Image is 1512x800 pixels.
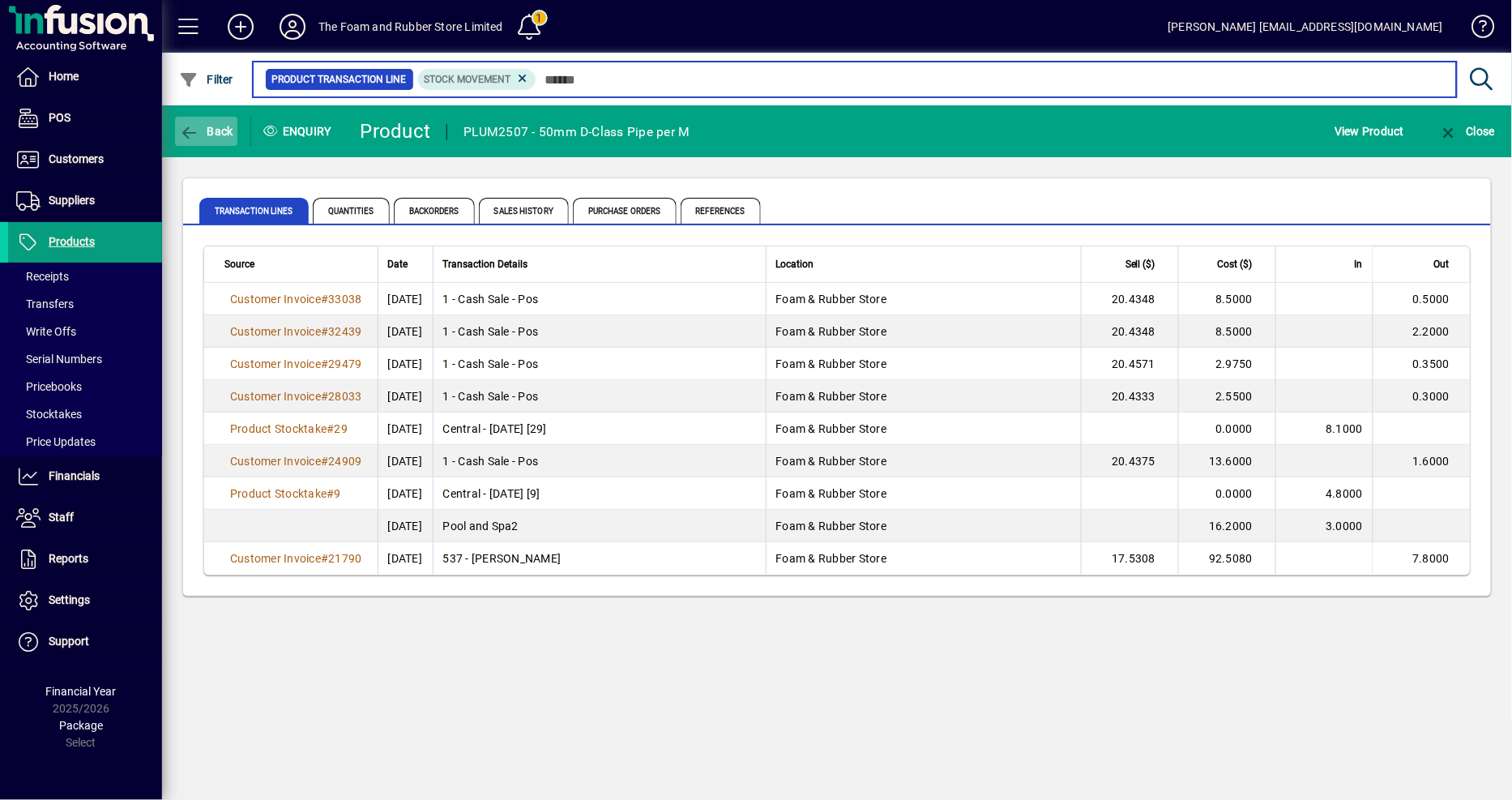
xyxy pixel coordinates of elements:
a: Transfers [8,290,162,318]
span: Settings [49,593,90,606]
a: Customers [8,139,162,180]
span: # [321,293,328,306]
span: # [321,455,328,468]
td: [DATE] [378,348,433,380]
div: Cost ($) [1189,255,1267,273]
div: Sell ($) [1091,255,1170,273]
div: PLUM2507 - 50mm D-Class Pipe per M [463,119,690,145]
span: Transaction Lines [199,198,309,224]
button: Add [215,12,267,41]
span: References [681,198,761,224]
td: Central - [DATE] [29] [433,413,766,445]
app-page-header-button: Close enquiry [1421,117,1512,146]
span: Foam & Rubber Store [776,487,887,500]
span: 28033 [328,390,361,403]
div: Date [388,255,423,273]
td: [DATE] [378,380,433,413]
td: 20.4348 [1081,283,1178,315]
span: POS [49,111,70,124]
td: 8.5000 [1178,283,1275,315]
a: Product Stocktake#29 [224,420,353,438]
span: Suppliers [49,194,95,207]
span: Close [1438,125,1495,138]
span: Source [224,255,254,273]
span: Quantities [313,198,390,224]
span: Customer Invoice [230,390,321,403]
div: [PERSON_NAME] [EMAIL_ADDRESS][DOMAIN_NAME] [1168,14,1443,40]
div: Source [224,255,368,273]
a: Customer Invoice#33038 [224,290,368,308]
span: Foam & Rubber Store [776,357,887,370]
a: Pricebooks [8,373,162,400]
span: Foam & Rubber Store [776,520,887,533]
span: # [321,552,328,565]
a: POS [8,98,162,139]
span: Sales History [479,198,569,224]
span: Foam & Rubber Store [776,293,887,306]
a: Customer Invoice#28033 [224,387,368,405]
span: Products [49,235,95,248]
span: Financials [49,469,100,482]
span: 2.2000 [1413,325,1450,338]
a: Receipts [8,263,162,290]
span: Reports [49,552,88,565]
div: Product [361,118,431,144]
a: Stocktakes [8,400,162,428]
span: Stock movement [425,74,511,85]
span: Purchase Orders [573,198,677,224]
td: 8.5000 [1178,315,1275,348]
td: 1 - Cash Sale - Pos [433,315,766,348]
span: Product Transaction Line [272,71,407,88]
a: Customer Invoice#21790 [224,550,368,567]
span: Cost ($) [1218,255,1253,273]
div: Location [776,255,1071,273]
span: 33038 [328,293,361,306]
td: 92.5080 [1178,542,1275,575]
a: Financials [8,456,162,497]
td: 2.5500 [1178,380,1275,413]
span: 0.5000 [1413,293,1450,306]
span: Financial Year [46,685,117,698]
span: Backorders [394,198,475,224]
span: 3.0000 [1326,520,1364,533]
span: 24909 [328,455,361,468]
td: [DATE] [378,542,433,575]
button: Close [1434,117,1499,146]
span: 32439 [328,325,361,338]
span: 4.8000 [1326,487,1364,500]
td: 17.5308 [1081,542,1178,575]
span: Customer Invoice [230,293,321,306]
span: Foam & Rubber Store [776,422,887,435]
td: [DATE] [378,315,433,348]
span: Stocktakes [16,408,82,421]
a: Customer Invoice#24909 [224,452,368,470]
button: View Product [1330,117,1408,146]
td: 16.2000 [1178,510,1275,542]
td: 20.4333 [1081,380,1178,413]
span: Foam & Rubber Store [776,455,887,468]
td: 20.4348 [1081,315,1178,348]
a: Price Updates [8,428,162,456]
td: 537 - [PERSON_NAME] [433,542,766,575]
mat-chip: Product Transaction Type: Stock movement [418,69,536,90]
span: Out [1434,255,1450,273]
span: 1.6000 [1413,455,1450,468]
a: Product Stocktake#9 [224,485,347,503]
span: Customer Invoice [230,325,321,338]
a: Reports [8,539,162,580]
td: [DATE] [378,510,433,542]
span: 0.3000 [1413,390,1450,403]
a: Customer Invoice#29479 [224,355,368,373]
span: Transfers [16,297,74,310]
a: Write Offs [8,318,162,345]
span: Location [776,255,814,273]
span: Filter [179,73,233,86]
td: 1 - Cash Sale - Pos [433,380,766,413]
a: Customer Invoice#32439 [224,323,368,340]
span: Customers [49,152,104,165]
td: [DATE] [378,477,433,510]
button: Back [175,117,237,146]
span: Sell ($) [1125,255,1155,273]
div: The Foam and Rubber Store Limited [318,14,503,40]
span: Home [49,70,79,83]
